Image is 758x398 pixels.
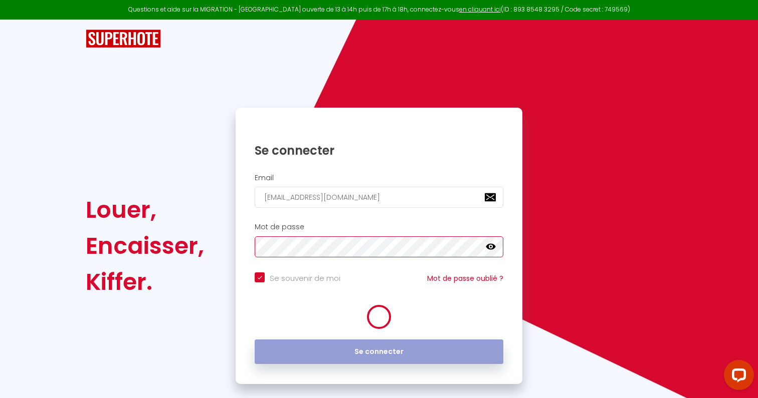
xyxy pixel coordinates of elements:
a: en cliquant ici [459,5,501,14]
h1: Se connecter [255,143,503,158]
img: SuperHote logo [86,30,161,48]
button: Se connecter [255,339,503,364]
h2: Mot de passe [255,223,503,231]
div: Louer, [86,192,204,228]
a: Mot de passe oublié ? [427,273,503,283]
input: Ton Email [255,187,503,208]
iframe: LiveChat chat widget [716,356,758,398]
div: Kiffer. [86,264,204,300]
div: Encaisser, [86,228,204,264]
h2: Email [255,174,503,182]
